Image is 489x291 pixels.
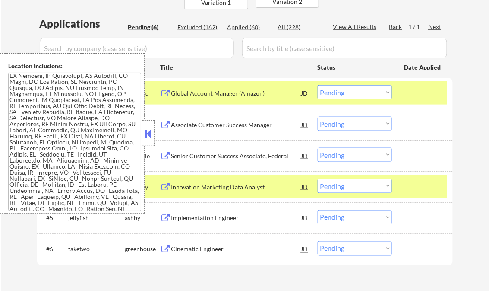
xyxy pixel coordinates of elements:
[40,38,234,58] input: Search by company (case sensitive)
[301,148,309,163] div: JD
[278,23,321,32] div: All (228)
[301,241,309,257] div: JD
[69,214,125,223] div: jellyfish
[301,210,309,226] div: JD
[301,85,309,101] div: JD
[178,23,221,32] div: Excluded (162)
[301,179,309,195] div: JD
[409,22,429,31] div: 1 / 1
[40,19,125,29] div: Applications
[318,59,392,75] div: Status
[429,22,442,31] div: Next
[171,183,302,192] div: Innovation Marketing Data Analyst
[171,89,302,98] div: Global Account Manager (Amazon)
[404,63,442,72] div: Date Applied
[8,62,141,70] div: Location Inclusions:
[301,117,309,132] div: JD
[128,23,171,32] div: Pending (6)
[161,63,309,72] div: Title
[242,38,447,58] input: Search by title (case sensitive)
[125,245,161,254] div: greenhouse
[171,214,302,223] div: Implementation Engineer
[333,22,379,31] div: View All Results
[389,22,403,31] div: Back
[171,152,302,160] div: Senior Customer Success Associate, Federal
[227,23,271,32] div: Applied (60)
[69,245,125,254] div: taketwo
[171,121,302,129] div: Associate Customer Success Manager
[47,245,62,254] div: #6
[171,245,302,254] div: Cinematic Engineer
[125,214,161,223] div: ashby
[47,214,62,223] div: #5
